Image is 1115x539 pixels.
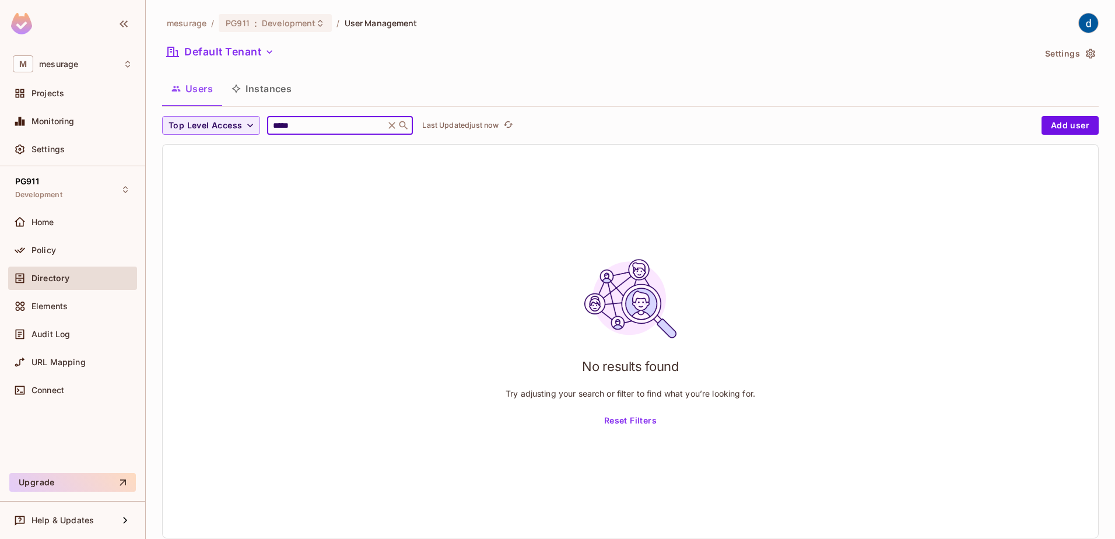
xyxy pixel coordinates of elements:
[262,17,315,29] span: Development
[167,17,206,29] span: the active workspace
[31,117,75,126] span: Monitoring
[1042,116,1099,135] button: Add user
[1079,13,1098,33] img: dev 911gcl
[31,89,64,98] span: Projects
[582,358,679,375] h1: No results found
[503,120,513,131] span: refresh
[211,17,214,29] li: /
[336,17,339,29] li: /
[31,330,70,339] span: Audit Log
[31,516,94,525] span: Help & Updates
[162,116,260,135] button: Top Level Access
[162,74,222,103] button: Users
[226,17,250,29] span: PG911
[9,473,136,492] button: Upgrade
[31,218,54,227] span: Home
[39,60,78,69] span: Workspace: mesurage
[15,177,39,186] span: PG911
[31,358,86,367] span: URL Mapping
[499,118,515,132] span: Click to refresh data
[31,386,64,395] span: Connect
[15,190,62,199] span: Development
[1040,44,1099,63] button: Settings
[31,246,56,255] span: Policy
[345,17,418,29] span: User Management
[31,145,65,154] span: Settings
[222,74,301,103] button: Instances
[11,13,32,34] img: SReyMgAAAABJRU5ErkJggg==
[254,19,258,28] span: :
[169,118,242,133] span: Top Level Access
[599,412,661,430] button: Reset Filters
[506,388,755,399] p: Try adjusting your search or filter to find what you’re looking for.
[31,302,68,311] span: Elements
[501,118,515,132] button: refresh
[31,274,69,283] span: Directory
[162,43,279,61] button: Default Tenant
[422,121,499,130] p: Last Updated just now
[13,55,33,72] span: M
